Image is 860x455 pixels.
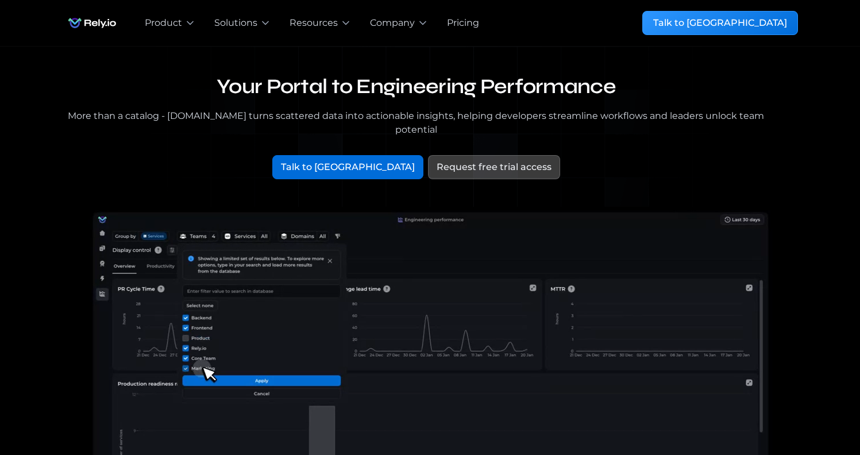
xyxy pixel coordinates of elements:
[272,155,423,179] a: Talk to [GEOGRAPHIC_DATA]
[653,16,787,30] div: Talk to [GEOGRAPHIC_DATA]
[145,16,182,30] div: Product
[447,16,479,30] a: Pricing
[63,74,770,100] h1: Your Portal to Engineering Performance
[437,160,552,174] div: Request free trial access
[290,16,338,30] div: Resources
[63,109,770,137] div: More than a catalog - [DOMAIN_NAME] turns scattered data into actionable insights, helping develo...
[214,16,257,30] div: Solutions
[784,379,844,439] iframe: Chatbot
[281,160,415,174] div: Talk to [GEOGRAPHIC_DATA]
[370,16,415,30] div: Company
[428,155,560,179] a: Request free trial access
[63,11,122,34] img: Rely.io logo
[63,11,122,34] a: home
[642,11,798,35] a: Talk to [GEOGRAPHIC_DATA]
